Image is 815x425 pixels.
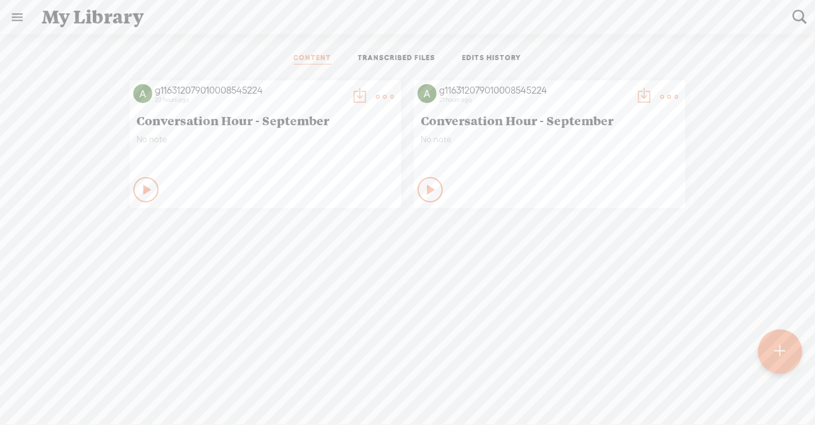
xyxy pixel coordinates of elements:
img: http%3A%2F%2Fres.cloudinary.com%2Ftrebble-fm%2Fimage%2Fupload%2Fv1758987529%2Fcom.trebble.trebble... [418,84,437,103]
a: CONTENT [294,53,332,65]
div: 21 hours ago [439,96,629,104]
a: EDITS HISTORY [462,53,522,65]
div: My Library [33,1,783,34]
a: TRANSCRIBED FILES [358,53,436,65]
span: No note [421,134,679,145]
span: Conversation Hour - September [136,113,394,128]
div: g116312079010008545224 [155,84,344,97]
span: Conversation Hour - September [421,113,679,128]
img: http%3A%2F%2Fres.cloudinary.com%2Ftrebble-fm%2Fimage%2Fupload%2Fv1758987529%2Fcom.trebble.trebble... [133,84,152,103]
span: No note [136,134,394,145]
div: 20 hours ago [155,96,344,104]
div: g116312079010008545224 [439,84,629,97]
